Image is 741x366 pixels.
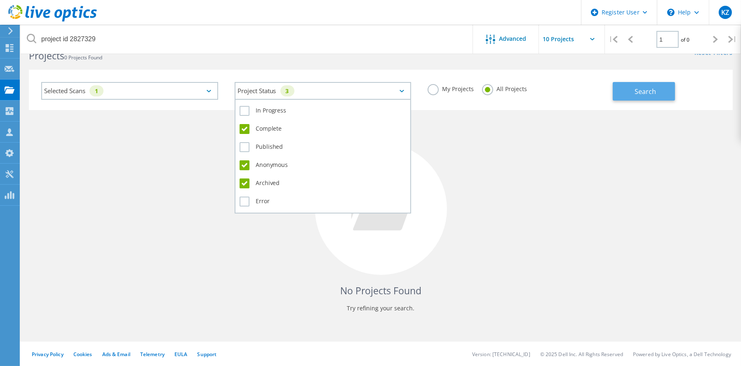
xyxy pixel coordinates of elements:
p: Try refining your search. [37,302,725,315]
a: Live Optics Dashboard [8,17,97,23]
label: All Projects [482,84,527,92]
label: Complete [240,124,407,134]
button: Search [613,82,675,101]
li: Powered by Live Optics, a Dell Technology [633,351,731,358]
label: Error [240,197,407,206]
label: Archived [240,178,407,188]
label: In Progress [240,106,407,116]
div: 3 [280,85,294,96]
a: Ads & Email [102,351,130,358]
span: Advanced [499,36,527,42]
div: | [724,25,741,54]
li: © 2025 Dell Inc. All Rights Reserved [540,351,623,358]
div: 1 [89,85,104,96]
input: Search projects by name, owner, ID, company, etc [21,25,473,54]
a: Support [197,351,216,358]
div: Project Status [235,82,412,100]
svg: \n [667,9,675,16]
a: Cookies [73,351,92,358]
a: EULA [174,351,187,358]
label: My Projects [428,84,474,92]
a: Privacy Policy [32,351,64,358]
li: Version: [TECHNICAL_ID] [472,351,530,358]
span: KZ [721,9,729,16]
span: 0 Projects Found [64,54,102,61]
label: Published [240,142,407,152]
label: Anonymous [240,160,407,170]
div: | [605,25,622,54]
span: Search [635,87,656,96]
span: of 0 [681,36,689,43]
a: Telemetry [140,351,165,358]
h4: No Projects Found [37,284,725,298]
div: Selected Scans [41,82,218,100]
